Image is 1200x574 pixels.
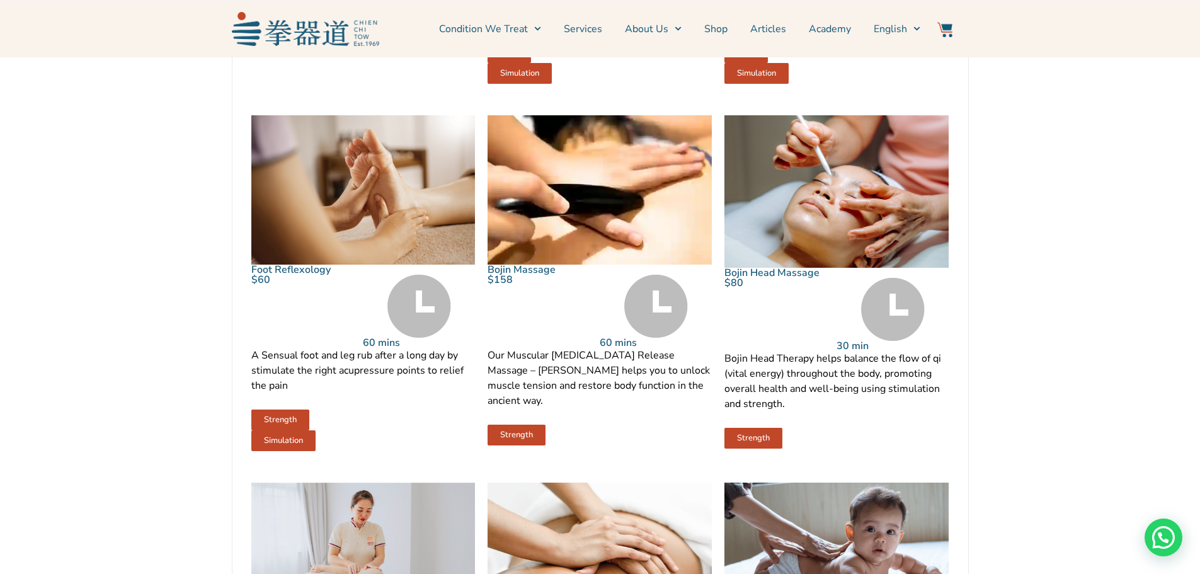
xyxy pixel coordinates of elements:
[737,434,770,442] span: Strength
[750,13,786,45] a: Articles
[488,425,546,445] a: Strength
[724,278,837,288] p: $80
[625,13,682,45] a: About Us
[874,21,907,37] span: English
[724,351,949,411] p: Bojin Head Therapy helps balance the flow of qi (vital energy) throughout the body, promoting ove...
[251,430,316,451] a: Simulation
[704,13,728,45] a: Shop
[937,22,952,37] img: Website Icon-03
[874,13,920,45] a: Switch to English
[500,431,533,439] span: Strength
[488,348,710,408] span: Our Muscular [MEDICAL_DATA] Release Massage – [PERSON_NAME] helps you to unlock muscle tension an...
[488,275,600,285] p: $158
[809,13,851,45] a: Academy
[837,341,949,351] p: 30 min
[387,275,451,338] img: Time Grey
[564,13,602,45] a: Services
[737,69,776,77] span: Simulation
[251,348,476,393] p: A Sensual foot and leg rub after a long day by stimulate the right acupressure points to relief t...
[264,437,303,445] span: Simulation
[500,69,539,77] span: Simulation
[488,63,552,84] a: Simulation
[1145,519,1182,556] div: Need help? WhatsApp contact
[251,263,331,277] a: Foot Reflexology
[251,275,363,285] p: $60
[624,275,688,338] img: Time Grey
[251,410,309,430] a: Strength
[600,338,712,348] p: 60 mins
[386,13,921,45] nav: Menu
[861,278,925,341] img: Time Grey
[488,263,556,277] a: Bojin Massage
[724,428,782,449] a: Strength
[724,63,789,84] a: Simulation
[724,266,820,280] a: Bojin Head Massage
[439,13,541,45] a: Condition We Treat
[363,338,475,348] p: 60 mins
[264,416,297,424] span: Strength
